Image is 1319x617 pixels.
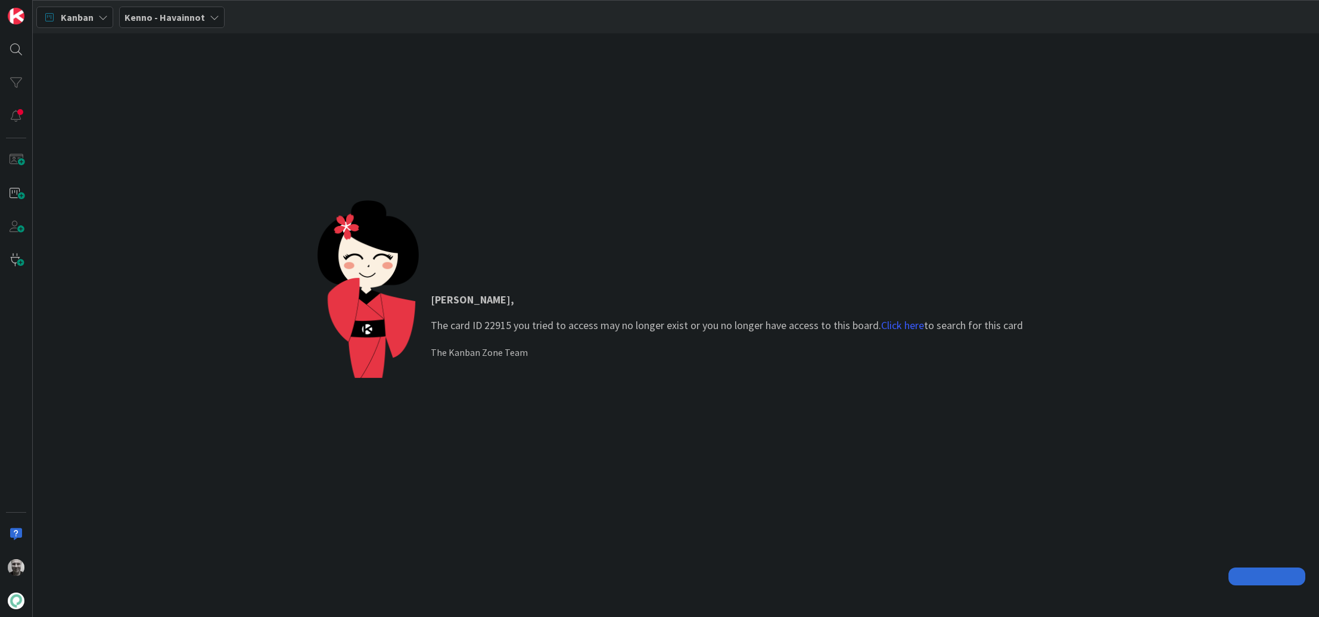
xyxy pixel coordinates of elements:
[8,8,24,24] img: Visit kanbanzone.com
[881,318,924,332] a: Click here
[431,293,514,306] strong: [PERSON_NAME] ,
[431,292,1023,333] p: The card ID 22915 you tried to access may no longer exist or you no longer have access to this bo...
[125,11,205,23] b: Kenno - Havainnot
[8,593,24,609] img: avatar
[8,559,24,576] img: JH
[61,10,94,24] span: Kanban
[431,345,1023,359] div: The Kanban Zone Team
